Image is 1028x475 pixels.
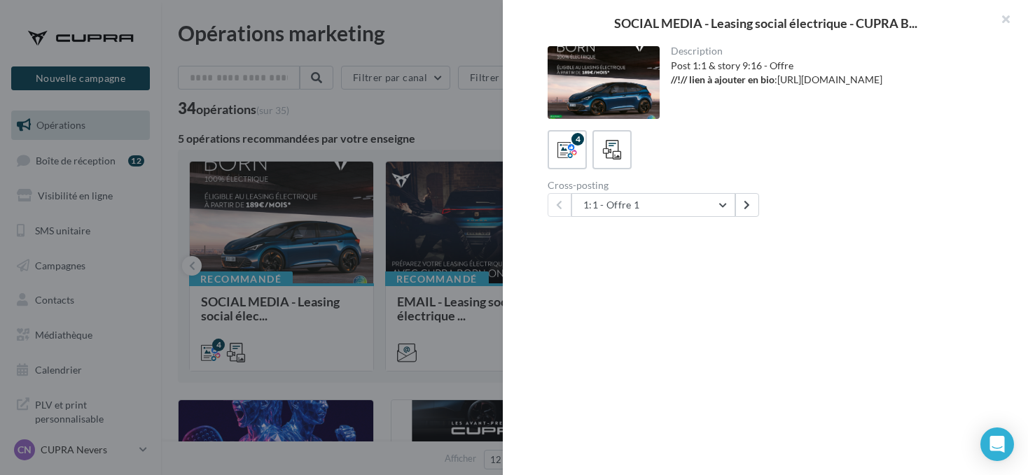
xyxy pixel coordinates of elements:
[980,427,1014,461] div: Open Intercom Messenger
[671,59,984,87] div: Post 1:1 & story 9:16 - Offre :
[571,133,584,146] div: 4
[571,193,735,217] button: 1:1 - Offre 1
[671,46,984,56] div: Description
[671,73,775,85] strong: //!// lien à ajouter en bio
[548,180,765,190] div: Cross-posting
[777,73,882,85] a: [URL][DOMAIN_NAME]
[614,17,917,29] span: SOCIAL MEDIA - Leasing social électrique - CUPRA B...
